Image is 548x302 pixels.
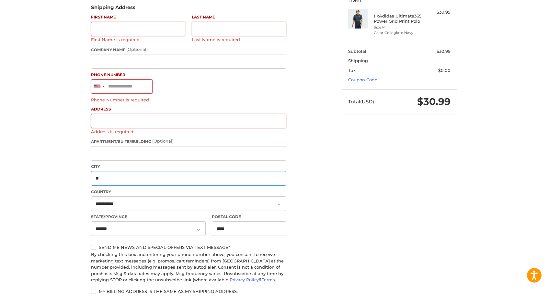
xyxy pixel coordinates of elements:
label: Company Name [91,46,286,53]
div: By checking this box and entering your phone number above, you consent to receive marketing text ... [91,251,286,283]
span: -- [447,58,451,63]
div: United States: +1 [91,80,106,94]
label: First Name [91,14,186,20]
label: Phone Number [91,72,286,78]
label: My billing address is the same as my shipping address. [91,289,286,294]
label: Address is required [91,129,286,134]
li: Color Collegiate Navy [374,30,423,36]
div: $30.99 [425,9,451,16]
a: Terms [262,277,275,282]
label: Apartment/Suite/Building [91,138,286,145]
label: Phone Number is required [91,97,286,102]
label: Last Name is required [192,37,286,42]
span: $0.00 [438,68,451,73]
label: Postal Code [212,214,286,220]
small: (Optional) [126,47,148,52]
label: Country [91,189,286,195]
li: Size M [374,25,423,30]
label: Send me news and special offers via text message* [91,245,286,250]
label: Address [91,106,286,112]
span: Subtotal [348,49,366,54]
span: Tax [348,68,356,73]
span: $30.99 [437,49,451,54]
label: Last Name [192,14,286,20]
iframe: Google Customer Reviews [495,285,548,302]
a: Coupon Code [348,77,377,82]
label: City [91,164,286,169]
small: (Optional) [152,138,174,144]
span: $30.99 [417,96,451,108]
h4: 1 x Adidas Ultimate365 Power Grid Print Polo [374,13,423,24]
label: State/Province [91,214,206,220]
span: Shipping [348,58,368,63]
legend: Shipping Address [91,4,135,14]
a: Privacy Policy [230,277,259,282]
span: Total (USD) [348,99,374,105]
label: First Name is required [91,37,186,42]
